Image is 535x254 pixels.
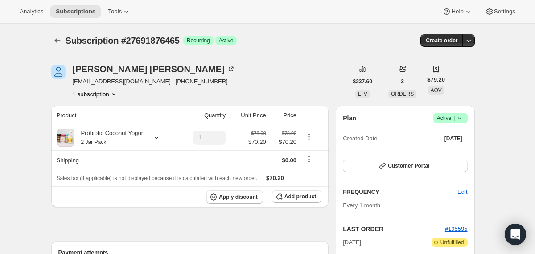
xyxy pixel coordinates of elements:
[343,202,380,209] span: Every 1 month
[430,87,441,94] span: AOV
[453,115,455,122] span: |
[282,157,297,164] span: $0.00
[343,188,457,197] h2: FREQUENCY
[51,150,179,170] th: Shipping
[343,160,467,172] button: Customer Portal
[353,78,372,85] span: $237.60
[427,75,445,84] span: $79.20
[457,188,467,197] span: Edit
[480,5,521,18] button: Settings
[426,37,457,44] span: Create order
[348,75,378,88] button: $237.60
[51,106,179,125] th: Product
[206,190,263,204] button: Apply discount
[20,8,43,15] span: Analytics
[439,132,468,145] button: [DATE]
[187,37,210,44] span: Recurring
[269,106,299,125] th: Price
[440,239,464,246] span: Unfulfilled
[452,185,473,199] button: Edit
[388,162,429,169] span: Customer Portal
[57,129,74,147] img: product img
[66,36,180,45] span: Subscription #27691876465
[56,8,95,15] span: Subscriptions
[284,193,316,200] span: Add product
[444,135,462,142] span: [DATE]
[14,5,49,18] button: Analytics
[266,175,284,181] span: $70.20
[73,77,235,86] span: [EMAIL_ADDRESS][DOMAIN_NAME] · [PHONE_NUMBER]
[178,106,228,125] th: Quantity
[108,8,122,15] span: Tools
[343,114,356,123] h2: Plan
[272,190,321,203] button: Add product
[445,225,468,234] button: #195595
[391,91,414,97] span: ORDERS
[343,238,361,247] span: [DATE]
[451,8,463,15] span: Help
[51,65,66,79] span: Sandra Bartell
[343,225,445,234] h2: LAST ORDER
[50,5,101,18] button: Subscriptions
[445,225,468,232] a: #195595
[494,8,515,15] span: Settings
[57,175,258,181] span: Sales tax (if applicable) is not displayed because it is calculated with each new order.
[302,132,316,142] button: Product actions
[248,138,266,147] span: $70.20
[272,138,296,147] span: $70.20
[51,34,64,47] button: Subscriptions
[358,91,367,97] span: LTV
[103,5,136,18] button: Tools
[282,131,296,136] small: $78.00
[219,193,258,201] span: Apply discount
[73,90,118,98] button: Product actions
[228,106,268,125] th: Unit Price
[73,65,235,74] div: [PERSON_NAME] [PERSON_NAME]
[81,139,107,145] small: 2 Jar Pack
[420,34,463,47] button: Create order
[395,75,409,88] button: 3
[343,134,377,143] span: Created Date
[401,78,404,85] span: 3
[437,5,477,18] button: Help
[251,131,266,136] small: $78.00
[74,129,145,147] div: Probiotic Coconut Yogurt
[219,37,234,44] span: Active
[505,224,526,245] div: Open Intercom Messenger
[302,154,316,164] button: Shipping actions
[437,114,464,123] span: Active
